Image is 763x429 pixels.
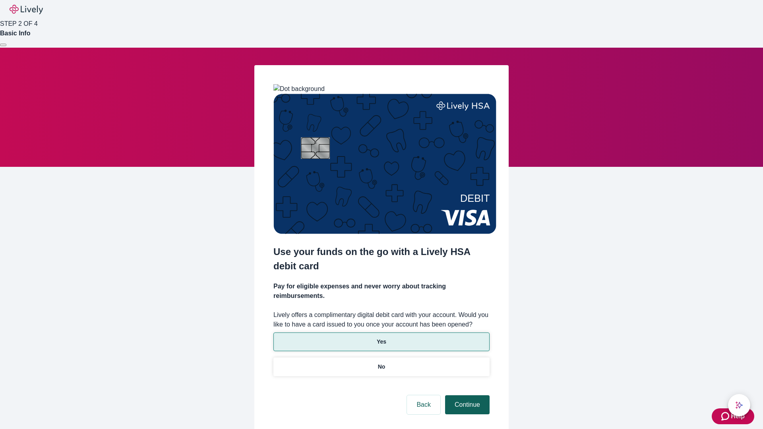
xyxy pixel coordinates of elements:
img: Dot background [273,84,325,94]
button: Back [407,395,440,414]
button: No [273,357,490,376]
h2: Use your funds on the go with a Lively HSA debit card [273,245,490,273]
button: Zendesk support iconHelp [712,408,754,424]
button: chat [728,394,750,416]
h4: Pay for eligible expenses and never worry about tracking reimbursements. [273,282,490,301]
p: Yes [377,338,386,346]
img: Lively [10,5,43,14]
label: Lively offers a complimentary digital debit card with your account. Would you like to have a card... [273,310,490,329]
p: No [378,363,385,371]
svg: Lively AI Assistant [735,401,743,409]
svg: Zendesk support icon [721,412,731,421]
span: Help [731,412,745,421]
button: Yes [273,332,490,351]
button: Continue [445,395,490,414]
img: Debit card [273,94,496,234]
